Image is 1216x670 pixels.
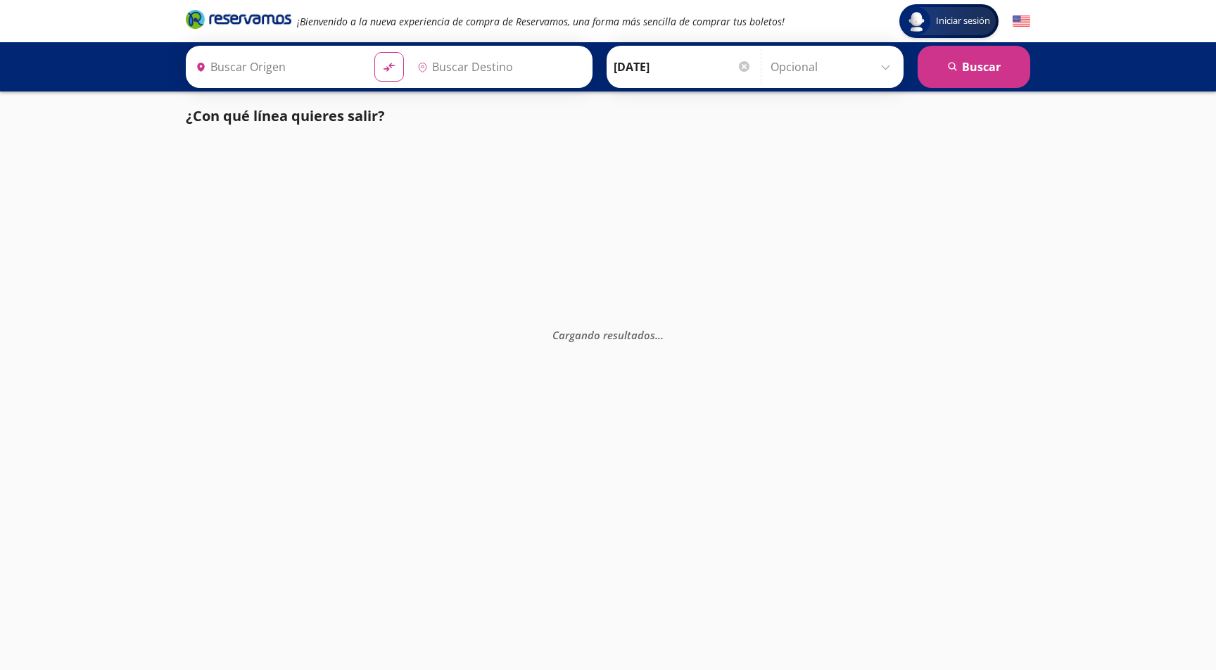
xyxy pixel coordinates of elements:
[658,328,661,342] span: .
[661,328,664,342] span: .
[186,8,291,30] i: Brand Logo
[186,8,291,34] a: Brand Logo
[297,15,785,28] em: ¡Bienvenido a la nueva experiencia de compra de Reservamos, una forma más sencilla de comprar tus...
[190,49,363,84] input: Buscar Origen
[412,49,585,84] input: Buscar Destino
[552,328,664,342] em: Cargando resultados
[1013,13,1030,30] button: English
[930,14,996,28] span: Iniciar sesión
[771,49,897,84] input: Opcional
[918,46,1030,88] button: Buscar
[186,106,385,127] p: ¿Con qué línea quieres salir?
[614,49,752,84] input: Elegir Fecha
[655,328,658,342] span: .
